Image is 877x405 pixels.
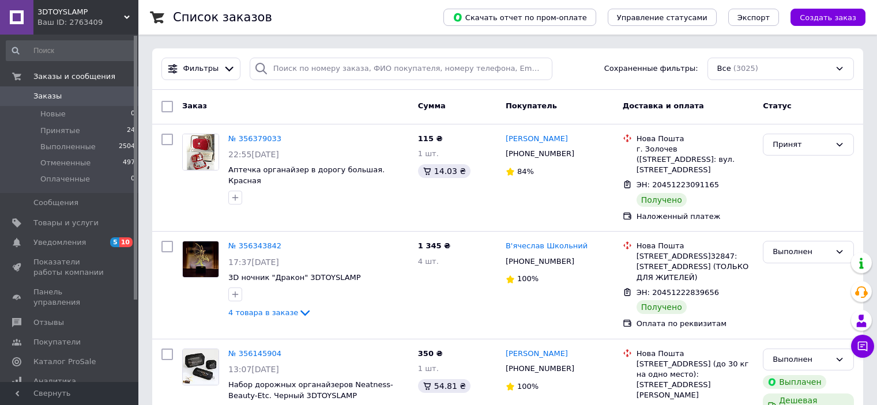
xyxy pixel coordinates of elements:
a: № 356145904 [228,349,281,358]
span: Оплаченные [40,174,90,184]
span: 2504 [119,142,135,152]
span: ЭН: 20451222839656 [637,288,719,297]
div: Оплата по реквизитам [637,319,754,329]
span: 100% [517,274,539,283]
div: Нова Пошта [637,349,754,359]
span: Аналитика [33,376,76,387]
span: Сообщения [33,198,78,208]
span: [PHONE_NUMBER] [506,149,574,158]
span: Заказы [33,91,62,101]
span: 115 ₴ [418,134,443,143]
span: 1 шт. [418,364,439,373]
span: Принятые [40,126,80,136]
span: Покупатель [506,101,557,110]
span: 4 товара в заказе [228,308,298,317]
span: 10 [119,237,133,247]
span: 1 345 ₴ [418,241,450,250]
a: № 356379033 [228,134,281,143]
span: 5 [110,237,119,247]
a: [PERSON_NAME] [506,349,568,359]
a: В'ячеслав Школьний [506,241,588,252]
div: Ваш ID: 2763409 [37,17,138,28]
span: Создать заказ [800,13,856,22]
span: Заказы и сообщения [33,71,115,82]
a: Аптечка органайзер в дорогу большая. Красная [228,165,385,185]
a: Создать заказ [779,13,865,21]
span: 22:55[DATE] [228,150,279,159]
a: Фото товару [182,241,219,278]
span: Отзывы [33,317,64,328]
div: [STREET_ADDRESS]32847: [STREET_ADDRESS] (ТОЛЬКО ДЛЯ ЖИТЕЛЕЙ) [637,251,754,283]
span: 497 [123,158,135,168]
span: 0 [131,109,135,119]
div: 54.81 ₴ [418,379,471,393]
button: Управление статусами [608,9,717,26]
span: Отмененные [40,158,91,168]
a: [PERSON_NAME] [506,134,568,145]
a: Набор дорожных органайзеров Neatness-Beauty-Etc. Черный 3DTOYSLAMP [228,380,393,400]
span: Фильтры [183,63,219,74]
button: Создать заказ [791,9,865,26]
div: Наложенный платеж [637,211,754,222]
button: Экспорт [728,9,779,26]
img: Фото товару [183,241,219,277]
span: 4 шт. [418,257,439,266]
img: Фото товару [183,349,219,385]
span: Заказ [182,101,207,110]
input: Поиск [6,40,136,61]
span: Экспорт [737,13,770,22]
span: Все [717,63,731,74]
span: Статус [763,101,792,110]
a: 4 товара в заказе [228,308,312,317]
span: 350 ₴ [418,349,443,358]
span: 84% [517,167,534,176]
div: Получено [637,300,687,314]
button: Скачать отчет по пром-оплате [443,9,596,26]
div: Принят [773,139,830,151]
span: Управление статусами [617,13,707,22]
span: (3025) [733,64,758,73]
a: Фото товару [182,134,219,171]
span: Сумма [418,101,446,110]
span: ЭН: 20451223091165 [637,180,719,189]
div: г. Золочев ([STREET_ADDRESS]: вул. [STREET_ADDRESS] [637,144,754,176]
span: Новые [40,109,66,119]
span: 1 шт. [418,149,439,158]
div: [STREET_ADDRESS] (до 30 кг на одно место): [STREET_ADDRESS][PERSON_NAME] [637,359,754,401]
button: Чат с покупателем [851,335,874,358]
div: Выполнен [773,354,830,366]
div: Нова Пошта [637,241,754,251]
span: Показатели работы компании [33,257,107,278]
div: Получено [637,193,687,207]
span: 100% [517,382,539,391]
span: 24 [127,126,135,136]
a: Фото товару [182,349,219,385]
div: Нова Пошта [637,134,754,144]
span: Покупатели [33,337,81,347]
span: Товары и услуги [33,218,99,228]
span: Выполненные [40,142,96,152]
span: Сохраненные фильтры: [604,63,698,74]
div: Выплачен [763,375,826,389]
span: Скачать отчет по пром-оплате [453,12,587,22]
a: № 356343842 [228,241,281,250]
span: Панель управления [33,287,107,308]
span: 3DTOYSLAMP [37,7,124,17]
div: Выполнен [773,246,830,258]
span: 17:37[DATE] [228,258,279,267]
img: Фото товару [183,134,219,170]
h1: Список заказов [173,10,272,24]
a: 3D ночник "Дракон" 3DTOYSLAMP [228,273,361,282]
span: Каталог ProSale [33,357,96,367]
input: Поиск по номеру заказа, ФИО покупателя, номеру телефона, Email, номеру накладной [250,58,552,80]
span: [PHONE_NUMBER] [506,257,574,266]
span: [PHONE_NUMBER] [506,364,574,373]
span: Уведомления [33,237,86,248]
span: 13:07[DATE] [228,365,279,374]
div: 14.03 ₴ [418,164,471,178]
span: 0 [131,174,135,184]
span: Доставка и оплата [623,101,704,110]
